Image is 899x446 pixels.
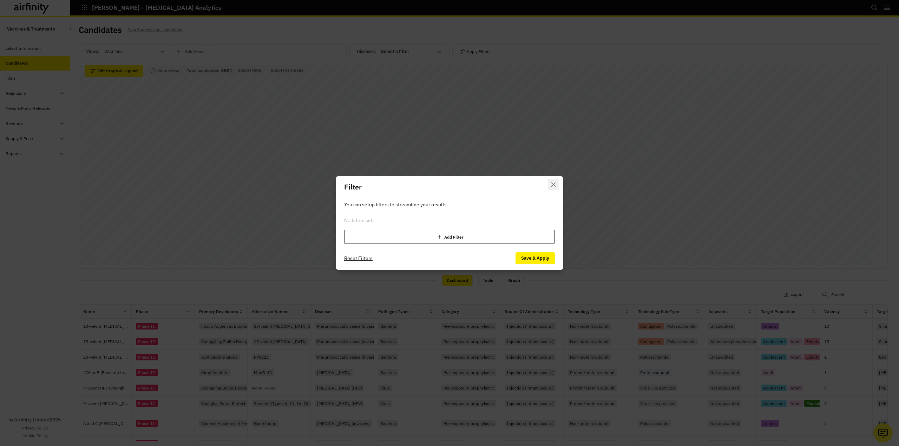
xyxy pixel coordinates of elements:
[344,253,373,264] button: Reset Filters
[344,201,555,208] p: You can setup filters to streamline your results.
[336,176,563,198] header: Filter
[516,252,555,264] button: Save & Apply
[344,230,555,244] div: Add Filter
[344,217,555,224] div: No filters set.
[548,179,559,190] button: Close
